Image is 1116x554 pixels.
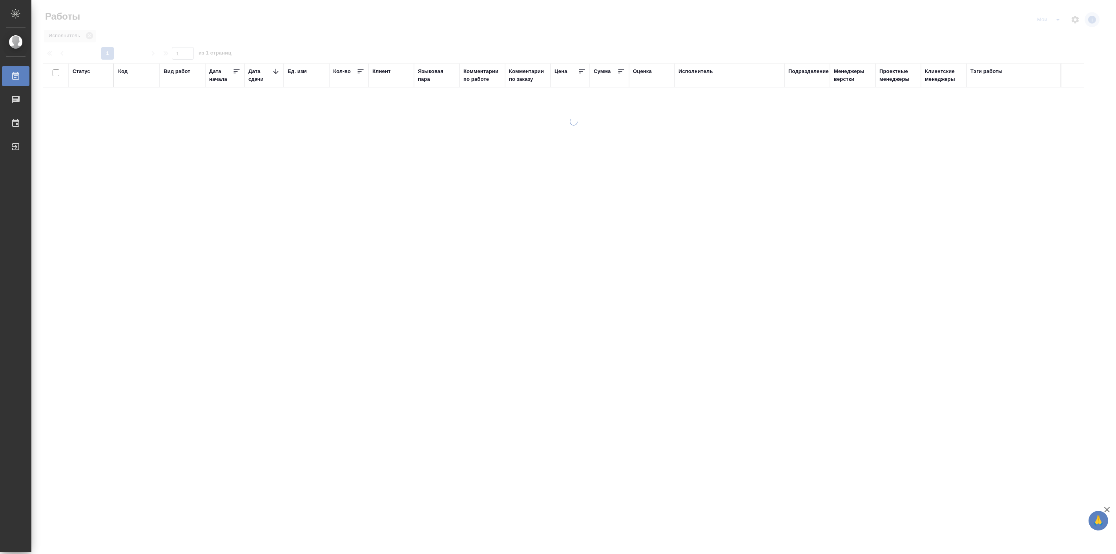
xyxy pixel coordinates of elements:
[248,67,272,83] div: Дата сдачи
[594,67,611,75] div: Сумма
[925,67,963,83] div: Клиентские менеджеры
[879,67,917,83] div: Проектные менеджеры
[418,67,456,83] div: Языковая пара
[118,67,128,75] div: Код
[463,67,501,83] div: Комментарии по работе
[633,67,652,75] div: Оценка
[788,67,829,75] div: Подразделение
[1092,512,1105,529] span: 🙏
[372,67,390,75] div: Клиент
[1089,511,1108,530] button: 🙏
[73,67,90,75] div: Статус
[834,67,872,83] div: Менеджеры верстки
[678,67,713,75] div: Исполнитель
[288,67,307,75] div: Ед. изм
[554,67,567,75] div: Цена
[333,67,351,75] div: Кол-во
[164,67,190,75] div: Вид работ
[970,67,1003,75] div: Тэги работы
[209,67,233,83] div: Дата начала
[509,67,547,83] div: Комментарии по заказу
